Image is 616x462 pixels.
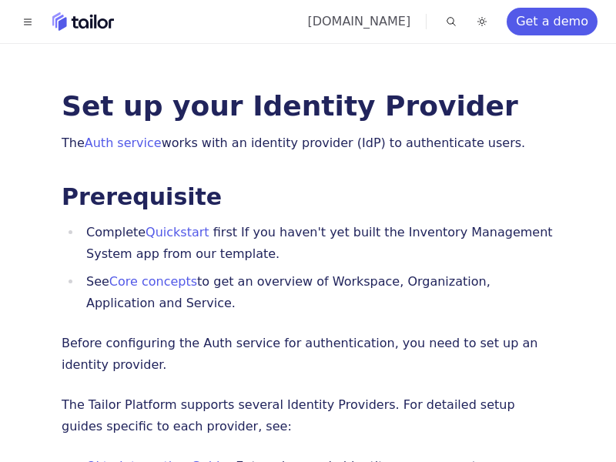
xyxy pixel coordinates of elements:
[146,225,209,239] a: Quickstart
[62,132,554,154] p: The works with an identity provider (IdP) to authenticate users.
[62,90,518,122] a: Set up your Identity Provider
[62,394,554,437] p: The Tailor Platform supports several Identity Providers. For detailed setup guides specific to ea...
[82,271,554,314] li: See to get an overview of Workspace, Organization, Application and Service.
[307,14,410,28] a: [DOMAIN_NAME]
[85,136,162,150] a: Auth service
[82,222,554,265] li: Complete first If you haven't yet built the Inventory Management System app from our template.
[109,274,197,289] a: Core concepts
[52,12,114,31] a: Home
[62,333,554,376] p: Before configuring the Auth service for authentication, you need to set up an identity provider.
[473,12,491,31] button: Toggle dark mode
[507,8,598,35] a: Get a demo
[18,12,37,31] button: Toggle navigation
[442,12,460,31] button: Find something...
[62,183,222,210] a: Prerequisite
